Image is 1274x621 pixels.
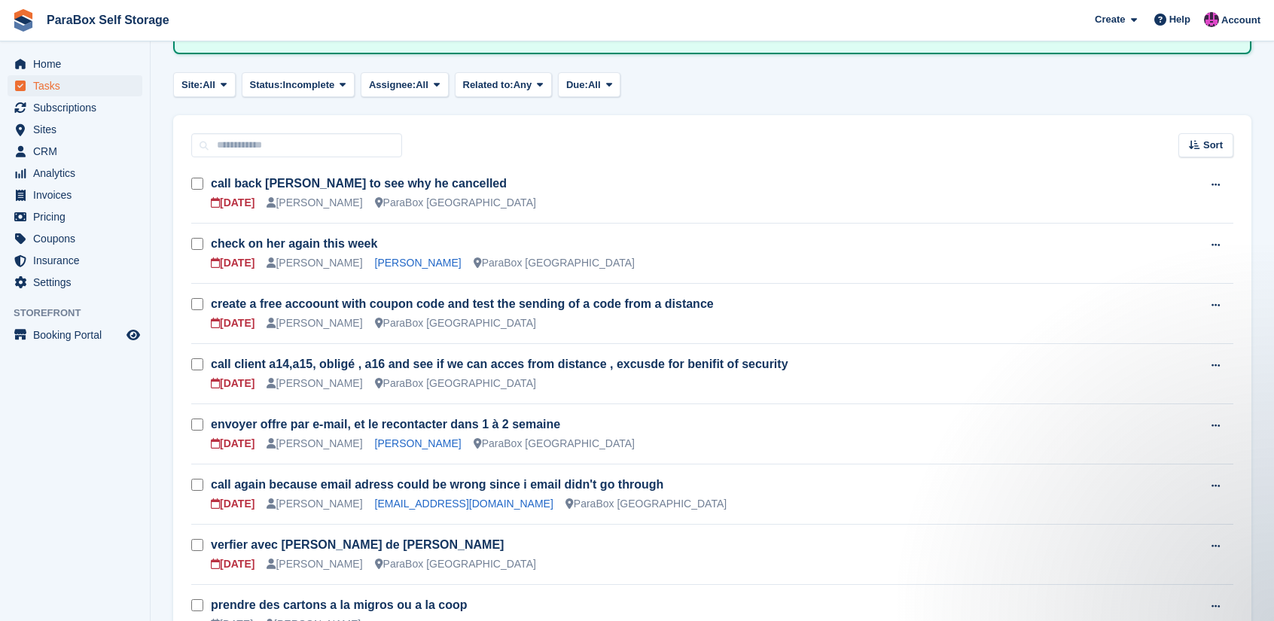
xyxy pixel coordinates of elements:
a: create a free accoount with coupon code and test the sending of a code from a distance [211,297,714,310]
span: Subscriptions [33,97,123,118]
a: menu [8,228,142,249]
a: prendre des cartons a la migros ou a la coop [211,598,468,611]
div: [DATE] [211,195,254,211]
a: menu [8,324,142,346]
div: [DATE] [211,436,254,452]
a: menu [8,206,142,227]
span: Create [1095,12,1125,27]
a: [EMAIL_ADDRESS][DOMAIN_NAME] [375,498,553,510]
span: Assignee: [369,78,416,93]
div: ParaBox [GEOGRAPHIC_DATA] [474,255,635,271]
a: [PERSON_NAME] [375,257,462,269]
a: menu [8,119,142,140]
span: All [416,78,428,93]
span: Due: [566,78,588,93]
button: Due: All [558,72,620,97]
img: Paul Wolfson [1204,12,1219,27]
div: [PERSON_NAME] [267,436,362,452]
a: Preview store [124,326,142,344]
a: menu [8,97,142,118]
div: ParaBox [GEOGRAPHIC_DATA] [375,195,536,211]
a: menu [8,141,142,162]
button: Related to: Any [455,72,552,97]
div: [DATE] [211,496,254,512]
div: ParaBox [GEOGRAPHIC_DATA] [375,376,536,391]
span: Booking Portal [33,324,123,346]
div: [PERSON_NAME] [267,315,362,331]
div: ParaBox [GEOGRAPHIC_DATA] [474,436,635,452]
span: Home [33,53,123,75]
span: Invoices [33,184,123,205]
span: Sites [33,119,123,140]
a: [PERSON_NAME] [375,437,462,449]
span: Analytics [33,163,123,184]
span: Help [1169,12,1190,27]
img: stora-icon-8386f47178a22dfd0bd8f6a31ec36ba5ce8667c1dd55bd0f319d3a0aa187defe.svg [12,9,35,32]
div: [DATE] [211,376,254,391]
a: envoyer offre par e-mail, et le recontacter dans 1 à 2 semaine [211,418,560,431]
div: [PERSON_NAME] [267,376,362,391]
span: Coupons [33,228,123,249]
a: menu [8,184,142,205]
div: ParaBox [GEOGRAPHIC_DATA] [375,556,536,572]
span: Storefront [14,306,150,321]
div: [PERSON_NAME] [267,556,362,572]
span: Pricing [33,206,123,227]
span: Incomplete [283,78,335,93]
a: menu [8,75,142,96]
div: ParaBox [GEOGRAPHIC_DATA] [565,496,727,512]
button: Site: All [173,72,236,97]
a: menu [8,53,142,75]
span: CRM [33,141,123,162]
a: call again because email adress could be wrong since i email didn't go through [211,478,663,491]
span: Status: [250,78,283,93]
a: ParaBox Self Storage [41,8,175,32]
div: [PERSON_NAME] [267,195,362,211]
a: verfier avec [PERSON_NAME] de [PERSON_NAME] [211,538,504,551]
div: ParaBox [GEOGRAPHIC_DATA] [375,315,536,331]
div: [DATE] [211,556,254,572]
span: Any [514,78,532,93]
div: [DATE] [211,315,254,331]
span: Account [1221,13,1260,28]
a: menu [8,272,142,293]
span: Sort [1203,138,1223,153]
span: Settings [33,272,123,293]
a: check on her again this week [211,237,377,250]
span: All [588,78,601,93]
span: Tasks [33,75,123,96]
span: Site: [181,78,203,93]
span: Insurance [33,250,123,271]
div: [PERSON_NAME] [267,255,362,271]
span: All [203,78,215,93]
span: Related to: [463,78,514,93]
a: menu [8,163,142,184]
div: [DATE] [211,255,254,271]
div: [PERSON_NAME] [267,496,362,512]
button: Assignee: All [361,72,449,97]
a: call back [PERSON_NAME] to see why he cancelled [211,177,507,190]
a: menu [8,250,142,271]
button: Status: Incomplete [242,72,355,97]
a: call client a14,a15, obligé , a16 and see if we can acces from distance , excusde for benifit of ... [211,358,788,370]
